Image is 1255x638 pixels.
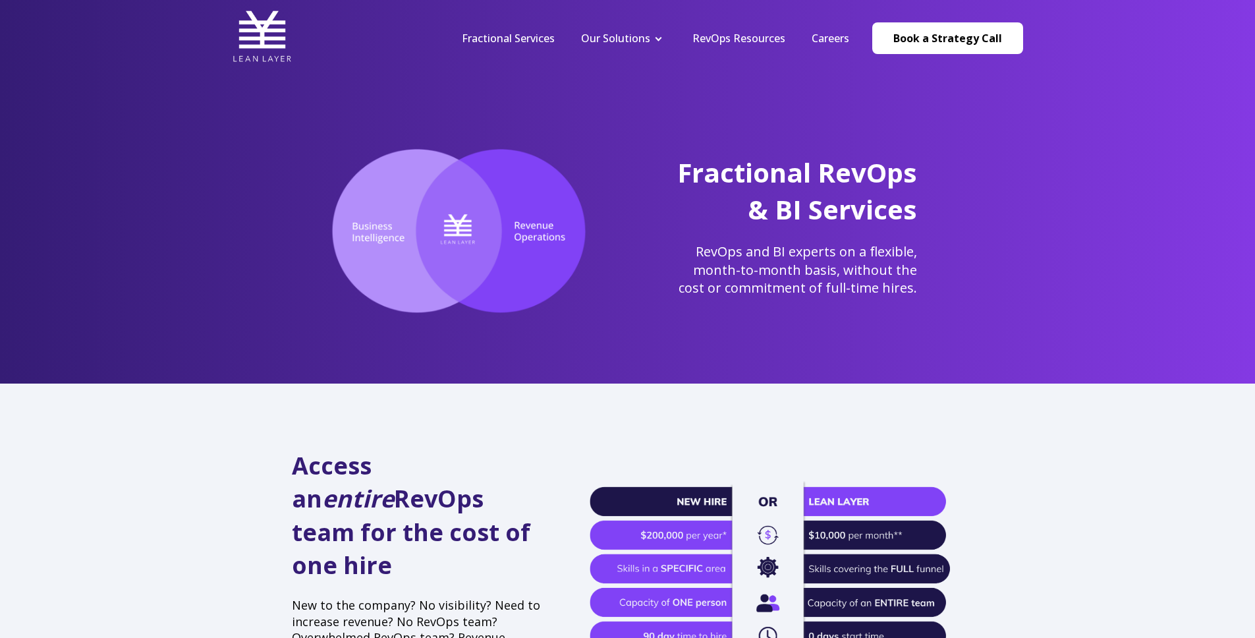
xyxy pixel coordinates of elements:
span: Access an RevOps team for the cost of one hire [292,449,530,581]
img: Lean Layer Logo [233,7,292,66]
a: Careers [812,31,849,45]
div: Navigation Menu [449,31,862,45]
span: RevOps and BI experts on a flexible, month-to-month basis, without the cost or commitment of full... [679,243,917,297]
a: Book a Strategy Call [872,22,1023,54]
span: Fractional RevOps & BI Services [677,154,917,227]
a: Fractional Services [462,31,555,45]
a: Our Solutions [581,31,650,45]
a: RevOps Resources [692,31,785,45]
em: entire [322,482,394,515]
img: Lean Layer, the intersection of RevOps and Business Intelligence [312,148,606,314]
